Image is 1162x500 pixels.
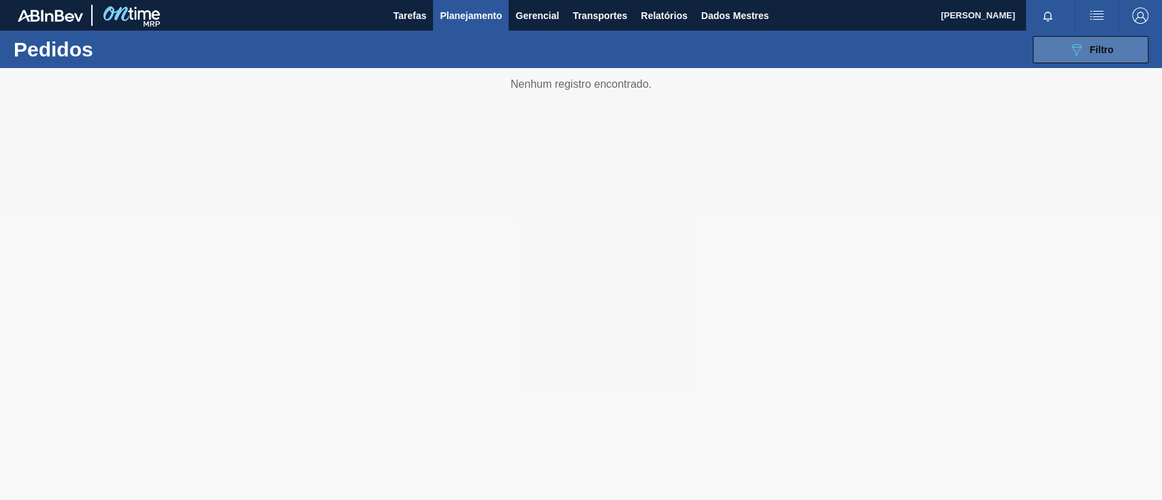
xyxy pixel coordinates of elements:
[1132,7,1148,24] img: Sair
[18,10,83,22] img: TNhmsLtSVTkK8tSr43FrP2fwEKptu5GPRR3wAAAABJRU5ErkJggg==
[440,10,502,21] font: Planejamento
[1026,6,1069,25] button: Notificações
[641,10,687,21] font: Relatórios
[941,10,1015,20] font: [PERSON_NAME]
[1033,36,1148,63] button: Filtro
[515,10,559,21] font: Gerencial
[1090,44,1114,55] font: Filtro
[14,38,93,61] font: Pedidos
[393,10,427,21] font: Tarefas
[572,10,627,21] font: Transportes
[701,10,769,21] font: Dados Mestres
[1088,7,1105,24] img: ações do usuário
